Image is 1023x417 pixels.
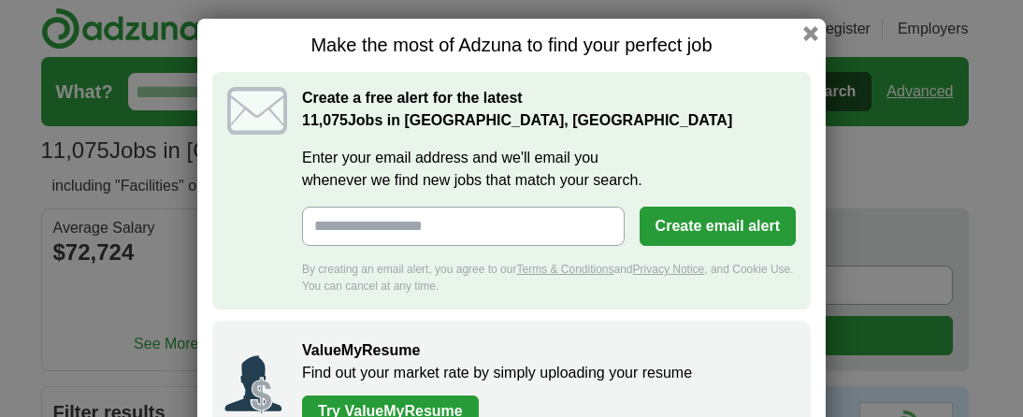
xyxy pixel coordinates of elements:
[640,207,796,246] button: Create email alert
[302,147,796,192] label: Enter your email address and we'll email you whenever we find new jobs that match your search.
[302,109,348,132] span: 11,075
[516,263,613,276] a: Terms & Conditions
[302,339,792,362] h2: ValueMyResume
[302,87,796,132] h2: Create a free alert for the latest
[302,112,732,128] strong: Jobs in [GEOGRAPHIC_DATA], [GEOGRAPHIC_DATA]
[227,87,287,135] img: icon_email.svg
[302,362,792,384] p: Find out your market rate by simply uploading your resume
[212,34,811,57] h1: Make the most of Adzuna to find your perfect job
[302,261,796,295] div: By creating an email alert, you agree to our and , and Cookie Use. You can cancel at any time.
[633,263,705,276] a: Privacy Notice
